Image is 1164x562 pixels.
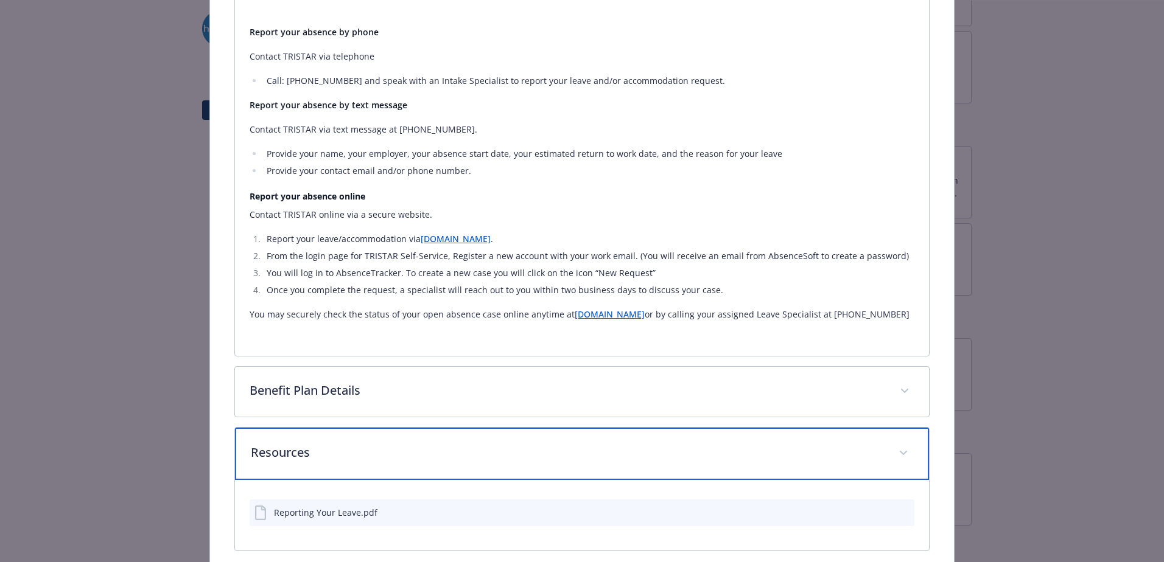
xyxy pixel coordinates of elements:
li: You will log in to AbsenceTracker. To create a new case you will click on the icon “New Request” [263,266,914,280]
p: You may securely check the status of your open absence case online anytime at or by calling your ... [250,307,914,322]
p: Benefit Plan Details [250,381,885,400]
li: Provide your contact email and/or phone number. [263,164,914,178]
button: preview file [899,506,910,519]
div: How To File a Claim [235,15,929,356]
p: Resources [251,443,884,462]
strong: Report your absence by phone [250,26,379,38]
li: Provide your name, your employer, your absence start date, your estimated return to work date, an... [263,147,914,161]
button: download file [879,506,889,519]
div: Resources [235,480,929,550]
strong: Report your absence by text message [250,99,407,111]
div: Resources [235,428,929,480]
p: Contact TRISTAR via text message at [PHONE_NUMBER]. [250,122,914,137]
li: Report your leave/accommodation via . [263,232,914,246]
div: Benefit Plan Details [235,367,929,417]
a: [DOMAIN_NAME] [575,308,645,320]
li: From the login page for TRISTAR Self-Service, Register a new account with your work email. (You w... [263,249,914,263]
li: Once you complete the request, a specialist will reach out to you within two business days to dis... [263,283,914,297]
li: Call: [PHONE_NUMBER] and speak with an Intake Specialist to report your leave and/or accommodatio... [263,74,914,88]
strong: Report your absence online [250,190,365,202]
div: Reporting Your Leave.pdf [274,506,377,519]
p: Contact TRISTAR via telephone [250,49,914,64]
a: [DOMAIN_NAME] [421,233,491,245]
p: Contact TRISTAR online via a secure website. [250,207,914,222]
